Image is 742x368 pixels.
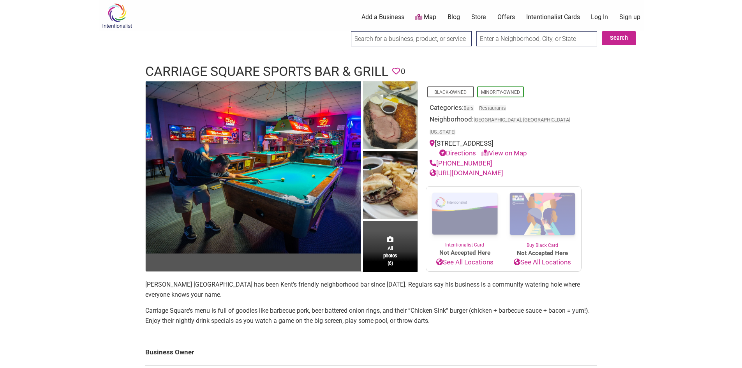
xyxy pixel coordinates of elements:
span: 0 [401,65,405,77]
span: All photos (6) [383,245,397,267]
p: Carriage Square’s menu is full of goodies like barbecue pork, beer battered onion rings, and thei... [145,306,597,326]
span: You must be logged in to save favorites. [392,65,400,77]
button: Search [602,31,636,45]
span: Not Accepted Here [426,248,504,257]
img: Buy Black Card [504,187,581,242]
img: Intentionalist [99,3,136,28]
span: [GEOGRAPHIC_DATA], [GEOGRAPHIC_DATA] [474,118,570,123]
a: Store [471,13,486,21]
a: View on Map [481,149,527,157]
a: Intentionalist Cards [526,13,580,21]
a: [URL][DOMAIN_NAME] [430,169,503,177]
a: Minority-Owned [481,90,520,95]
p: [PERSON_NAME] [GEOGRAPHIC_DATA] has been Kent’s friendly neighborhood bar since [DATE]. Regulars ... [145,280,597,299]
a: Blog [448,13,460,21]
div: Categories: [430,103,578,115]
a: Log In [591,13,608,21]
a: Black-Owned [434,90,467,95]
a: Add a Business [361,13,404,21]
a: Restaurants [479,105,506,111]
a: Offers [497,13,515,21]
div: [STREET_ADDRESS] [430,139,578,158]
input: Search for a business, product, or service [351,31,472,46]
input: Enter a Neighborhood, City, or State [476,31,597,46]
div: Neighborhood: [430,114,578,139]
span: [US_STATE] [430,130,455,135]
td: Business Owner [145,340,597,365]
a: See All Locations [504,257,581,268]
a: Map [415,13,436,22]
span: Not Accepted Here [504,249,581,258]
a: See All Locations [426,257,504,268]
a: Sign up [619,13,640,21]
a: Bars [464,105,474,111]
a: [PHONE_NUMBER] [430,159,492,167]
a: Directions [439,149,476,157]
img: Intentionalist Card [426,187,504,241]
a: Intentionalist Card [426,187,504,248]
a: Buy Black Card [504,187,581,249]
h1: Carriage Square Sports Bar & Grill [145,62,388,81]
